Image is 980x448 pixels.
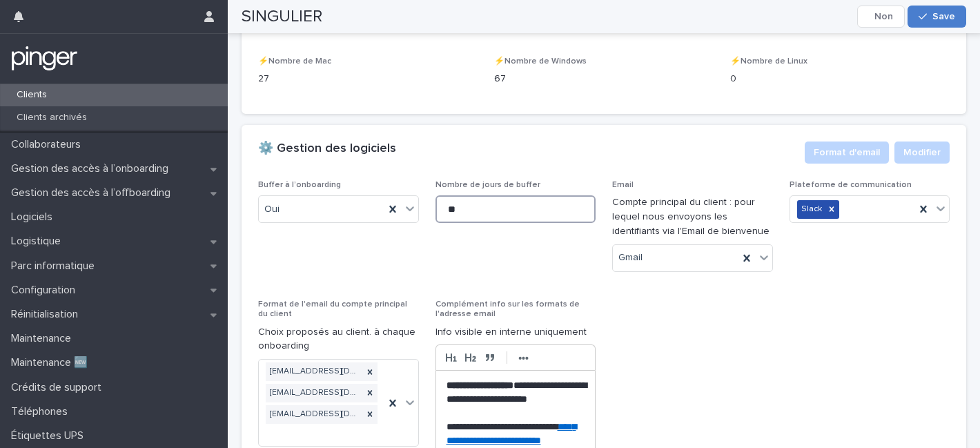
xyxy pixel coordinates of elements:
[264,202,280,217] span: Oui
[6,211,63,224] p: Logiciels
[6,162,179,175] p: Gestion des accès à l’onboarding
[494,72,714,86] p: 67
[894,142,950,164] button: Modifier
[266,405,362,424] div: [EMAIL_ADDRESS][DOMAIN_NAME]
[730,57,807,66] span: ⚡️Nombre de Linux
[435,181,540,189] span: Nombre de jours de buffer
[6,308,89,321] p: Réinitialisation
[242,7,322,27] h2: SINGULIER
[908,6,966,28] button: Save
[11,45,78,72] img: mTgBEunGTSyRkCgitkcU
[258,57,331,66] span: ⚡️Nombre de Mac
[6,356,99,369] p: Maintenance 🆕
[514,349,533,366] button: •••
[6,429,95,442] p: Étiquettes UPS
[258,300,407,318] span: Format de l'email du compte principal du client
[903,146,941,159] span: Modifier
[6,260,106,273] p: Parc informatique
[435,325,596,340] p: Info visible en interne uniquement
[6,138,92,151] p: Collaborateurs
[612,181,634,189] span: Email
[258,181,341,189] span: Buffer à l’onboarding
[258,72,478,86] p: 27
[618,251,643,265] span: Gmail
[258,325,419,354] p: Choix proposés au client. à chaque onboarding
[730,72,950,86] p: 0
[805,142,889,164] button: Format d'email
[6,284,86,297] p: Configuration
[6,89,58,101] p: Clients
[518,353,529,364] strong: •••
[266,362,362,381] div: [EMAIL_ADDRESS][DOMAIN_NAME]
[814,146,880,159] span: Format d'email
[258,142,396,157] h2: ⚙️ Gestion des logiciels
[932,12,955,21] span: Save
[6,112,98,124] p: Clients archivés
[435,300,580,318] span: Complément info sur les formats de l'adresse email
[6,332,82,345] p: Maintenance
[6,405,79,418] p: Téléphones
[266,384,362,402] div: [EMAIL_ADDRESS][DOMAIN_NAME]
[797,200,824,219] div: Slack
[6,186,182,199] p: Gestion des accès à l’offboarding
[6,381,112,394] p: Crédits de support
[612,195,773,238] p: Compte principal du client : pour lequel nous envoyons les identifiants via l'Email de bienvenue
[6,235,72,248] p: Logistique
[494,57,587,66] span: ⚡️Nombre de Windows
[790,181,912,189] span: Plateforme de communication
